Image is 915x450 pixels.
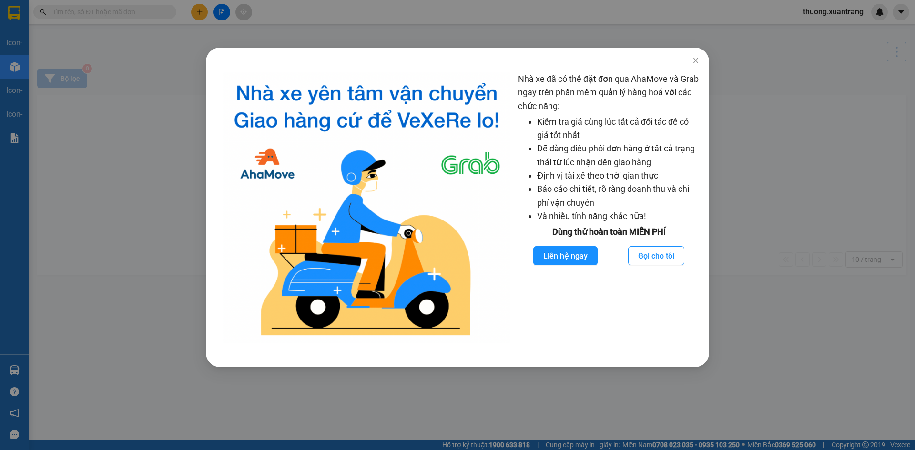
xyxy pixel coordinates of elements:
[638,250,674,262] span: Gọi cho tôi
[518,225,700,239] div: Dùng thử hoàn toàn MIỄN PHÍ
[537,210,700,223] li: Và nhiều tính năng khác nữa!
[537,115,700,142] li: Kiểm tra giá cùng lúc tất cả đối tác để có giá tốt nhất
[543,250,588,262] span: Liên hệ ngay
[682,48,709,74] button: Close
[692,57,700,64] span: close
[537,182,700,210] li: Báo cáo chi tiết, rõ ràng doanh thu và chi phí vận chuyển
[533,246,598,265] button: Liên hệ ngay
[628,246,684,265] button: Gọi cho tôi
[537,142,700,169] li: Dễ dàng điều phối đơn hàng ở tất cả trạng thái từ lúc nhận đến giao hàng
[537,169,700,182] li: Định vị tài xế theo thời gian thực
[518,72,700,343] div: Nhà xe đã có thể đặt đơn qua AhaMove và Grab ngay trên phần mềm quản lý hàng hoá với các chức năng:
[223,72,510,343] img: logo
